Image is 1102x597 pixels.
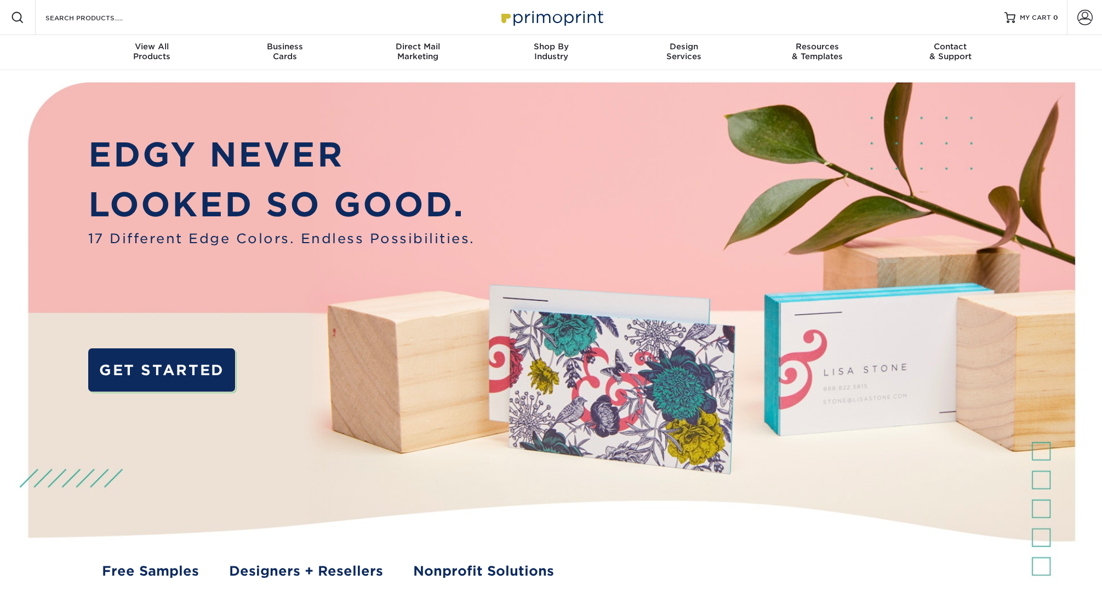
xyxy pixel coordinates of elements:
[85,35,219,70] a: View AllProducts
[88,130,475,179] p: EDGY NEVER
[413,561,554,581] a: Nonprofit Solutions
[102,561,199,581] a: Free Samples
[218,42,351,51] span: Business
[618,42,751,51] span: Design
[218,42,351,61] div: Cards
[484,42,618,51] span: Shop By
[618,35,751,70] a: DesignServices
[88,348,235,392] a: GET STARTED
[218,35,351,70] a: BusinessCards
[484,42,618,61] div: Industry
[751,42,884,51] span: Resources
[88,180,475,229] p: LOOKED SO GOOD.
[484,35,618,70] a: Shop ByIndustry
[496,5,606,29] img: Primoprint
[751,35,884,70] a: Resources& Templates
[884,42,1017,51] span: Contact
[351,42,484,51] span: Direct Mail
[44,11,151,24] input: SEARCH PRODUCTS.....
[229,561,383,581] a: Designers + Resellers
[751,42,884,61] div: & Templates
[1053,14,1058,21] span: 0
[884,35,1017,70] a: Contact& Support
[884,42,1017,61] div: & Support
[88,229,475,249] span: 17 Different Edge Colors. Endless Possibilities.
[618,42,751,61] div: Services
[351,42,484,61] div: Marketing
[85,42,219,61] div: Products
[1020,13,1051,22] span: MY CART
[351,35,484,70] a: Direct MailMarketing
[85,42,219,51] span: View All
